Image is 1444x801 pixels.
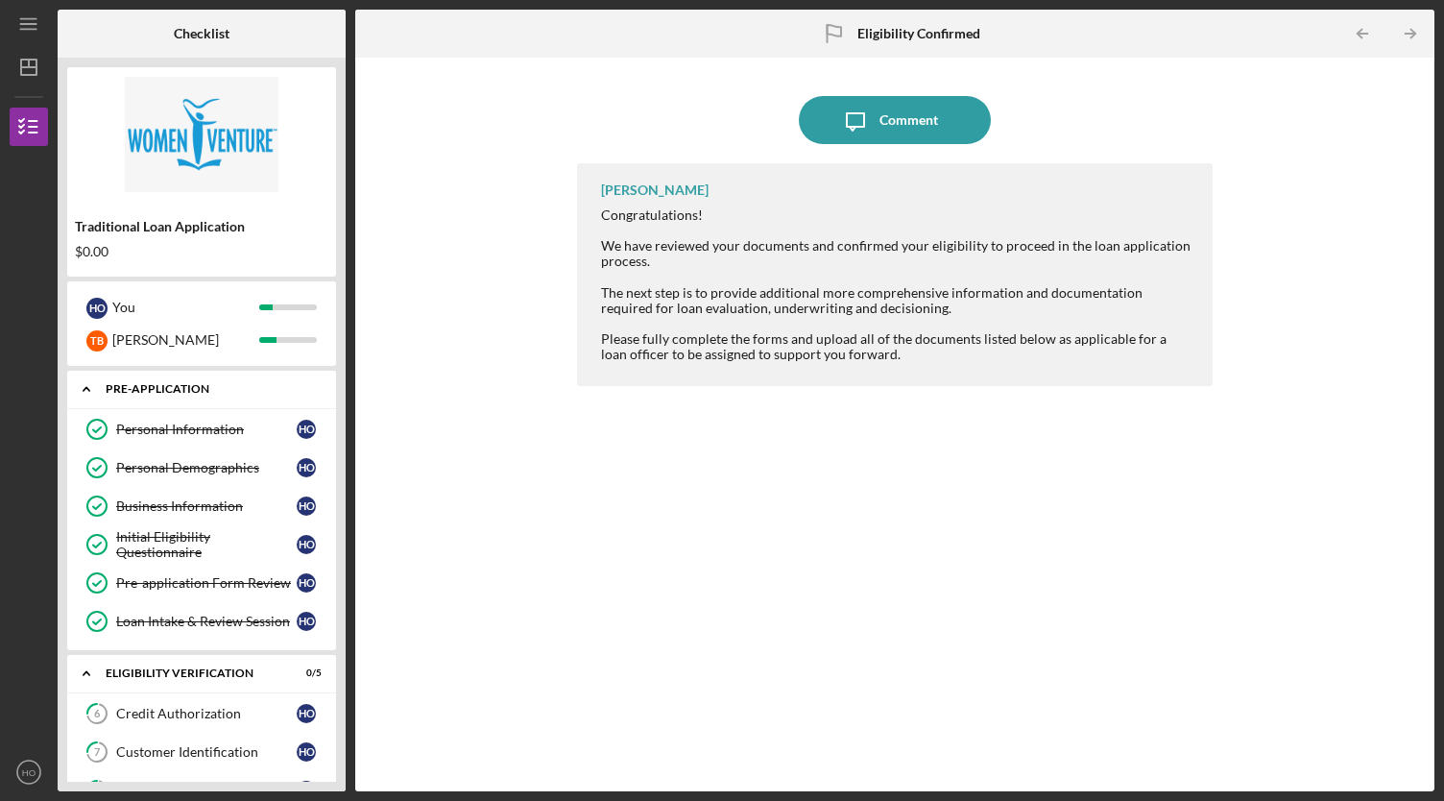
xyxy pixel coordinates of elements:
[601,238,1193,269] div: We have reviewed your documents and confirmed your eligibility to proceed in the loan application...
[112,291,259,324] div: You
[297,742,316,762] div: H O
[116,575,297,591] div: Pre-application Form Review
[77,564,326,602] a: Pre-application Form ReviewHO
[10,753,48,791] button: HO
[297,781,316,800] div: H O
[116,422,297,437] div: Personal Information
[601,182,709,198] div: [PERSON_NAME]
[86,330,108,352] div: T B
[94,708,101,720] tspan: 6
[116,744,297,760] div: Customer Identification
[75,219,328,234] div: Traditional Loan Application
[106,383,312,395] div: Pre-Application
[77,694,326,733] a: 6Credit AuthorizationHO
[116,498,297,514] div: Business Information
[799,96,991,144] button: Comment
[94,746,101,759] tspan: 7
[297,612,316,631] div: H O
[116,614,297,629] div: Loan Intake & Review Session
[75,244,328,259] div: $0.00
[116,706,297,721] div: Credit Authorization
[297,573,316,593] div: H O
[112,324,259,356] div: [PERSON_NAME]
[116,460,297,475] div: Personal Demographics
[77,525,326,564] a: Initial Eligibility QuestionnaireHO
[67,77,336,192] img: Product logo
[116,529,297,560] div: Initial Eligibility Questionnaire
[77,733,326,771] a: 7Customer IdentificationHO
[297,458,316,477] div: H O
[297,535,316,554] div: H O
[106,667,274,679] div: Eligibility Verification
[77,487,326,525] a: Business InformationHO
[601,207,1193,223] div: Congratulations!
[879,96,938,144] div: Comment
[77,410,326,449] a: Personal InformationHO
[77,449,326,487] a: Personal DemographicsHO
[297,497,316,516] div: H O
[857,26,980,41] b: Eligibility Confirmed
[287,667,322,679] div: 0 / 5
[601,285,1193,316] div: The next step is to provide additional more comprehensive information and documentation required ...
[174,26,229,41] b: Checklist
[22,767,36,778] text: HO
[77,602,326,641] a: Loan Intake & Review SessionHO
[297,420,316,439] div: H O
[297,704,316,723] div: H O
[601,331,1193,362] div: Please fully complete the forms and upload all of the documents listed below as applicable for a ...
[86,298,108,319] div: H O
